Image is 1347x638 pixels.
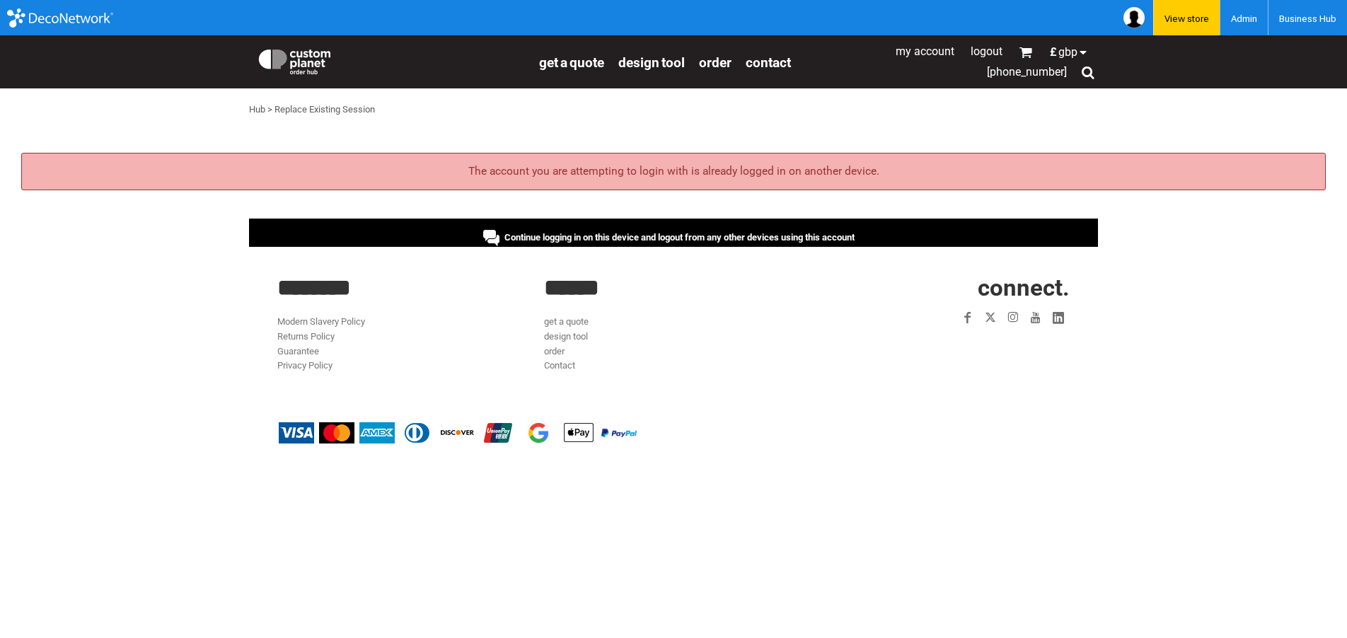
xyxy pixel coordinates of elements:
div: Replace Existing Session [274,103,375,117]
a: Contact [746,54,791,70]
div: The account you are attempting to login with is already logged in on another device. [21,153,1326,190]
a: order [699,54,732,70]
a: get a quote [544,316,589,327]
img: Visa [279,422,314,443]
span: get a quote [539,54,604,71]
span: £ [1050,47,1058,58]
a: order [544,346,565,356]
a: Modern Slavery Policy [277,316,365,327]
img: Google Pay [521,422,556,443]
img: Diners Club [400,422,435,443]
a: My Account [896,45,954,58]
a: Returns Policy [277,331,335,342]
img: China UnionPay [480,422,516,443]
a: Contact [544,360,575,371]
img: Apple Pay [561,422,596,443]
img: PayPal [601,429,637,437]
span: Continue logging in on this device and logout from any other devices using this account [504,232,855,243]
a: Hub [249,104,265,115]
span: [PHONE_NUMBER] [987,65,1067,79]
h2: CONNECT. [811,276,1070,299]
a: get a quote [539,54,604,70]
iframe: Customer reviews powered by Trustpilot [874,337,1070,354]
a: Logout [971,45,1002,58]
img: American Express [359,422,395,443]
span: GBP [1058,47,1077,58]
div: > [267,103,272,117]
span: design tool [618,54,685,71]
a: Privacy Policy [277,360,333,371]
img: Mastercard [319,422,354,443]
span: order [699,54,732,71]
a: Custom Planet [249,39,532,81]
a: Guarantee [277,346,319,356]
img: Custom Planet [256,46,333,74]
img: Discover [440,422,475,443]
a: design tool [544,331,588,342]
span: Contact [746,54,791,71]
a: design tool [618,54,685,70]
